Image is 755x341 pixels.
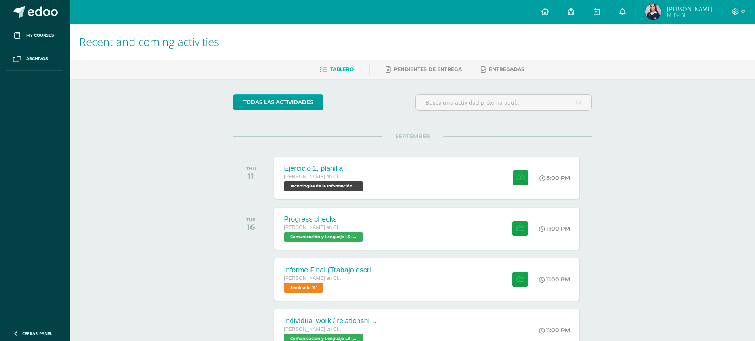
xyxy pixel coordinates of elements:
[645,4,661,20] img: 3acd70e71957f49a7bf23f5976cdba15.png
[330,66,354,72] span: Tablero
[416,95,591,110] input: Busca una actividad próxima aquí...
[26,32,54,39] span: My courses
[539,225,570,232] div: 11:00 PM
[481,63,524,76] a: Entregadas
[284,164,365,173] div: Ejercicio 1, planilla
[394,66,462,72] span: Pendientes de entrega
[284,266,379,274] div: Informe Final (Trabajo escrito)
[284,275,343,281] span: [PERSON_NAME] en Ciencias y Letras
[284,174,343,179] span: [PERSON_NAME] en Ciencias y Letras
[246,222,256,232] div: 16
[246,217,256,222] div: TUE
[320,63,354,76] a: Tablero
[233,94,323,110] a: todas las Actividades
[386,63,462,76] a: Pendientes de entrega
[284,225,343,230] span: [PERSON_NAME] en Ciencias y Letras
[246,171,256,181] div: 11
[667,12,713,19] span: Mi Perfil
[539,174,570,181] div: 8:00 PM
[26,56,48,62] span: Archivos
[284,326,343,332] span: [PERSON_NAME] en Ciencias y Letras
[539,276,570,283] div: 11:00 PM
[667,5,713,13] span: [PERSON_NAME]
[284,232,363,242] span: Comunicación y Lenguaje L3 (Inglés) 5 'A'
[6,47,63,71] a: Archivos
[539,327,570,334] div: 11:00 PM
[284,317,379,325] div: Individual work / relationship glossary
[284,215,365,223] div: Progress checks
[382,133,443,140] span: SEPTEMBER
[284,181,363,191] span: Tecnologías de la Información y la Comunicación 5 'A'
[489,66,524,72] span: Entregadas
[284,283,323,293] span: Seminario 'A'
[22,331,52,336] span: Cerrar panel
[246,166,256,171] div: THU
[6,24,63,47] a: My courses
[79,34,219,49] span: Recent and coming activities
